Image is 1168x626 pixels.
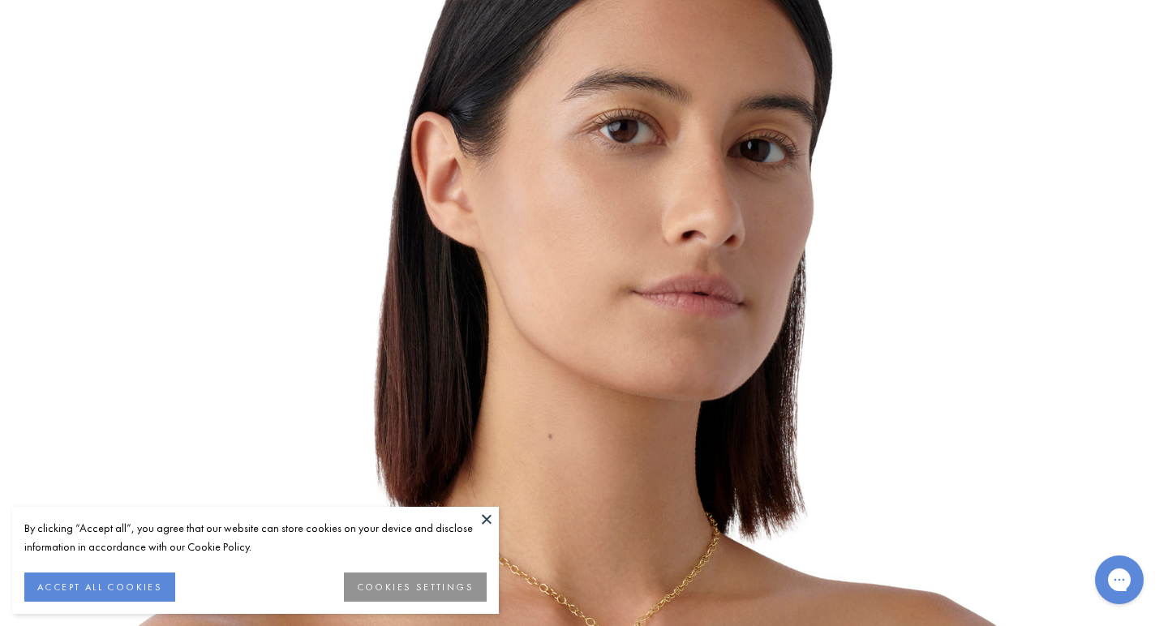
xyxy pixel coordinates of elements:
button: COOKIES SETTINGS [344,572,487,602]
iframe: Gorgias live chat messenger [1087,550,1152,610]
div: By clicking “Accept all”, you agree that our website can store cookies on your device and disclos... [24,519,487,556]
button: ACCEPT ALL COOKIES [24,572,175,602]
